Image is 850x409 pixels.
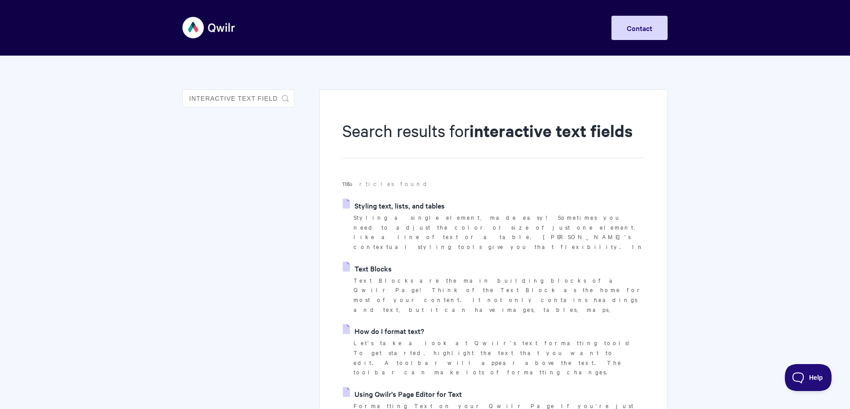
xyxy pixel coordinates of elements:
p: Text Blocks are the main building blocks of a Qwilr Page! Think of the Text Block as the home for... [354,276,645,315]
iframe: Toggle Customer Support [785,364,832,391]
a: Using Qwilr's Page Editor for Text [343,387,462,400]
h1: Search results for [342,119,645,158]
a: Styling text, lists, and tables [343,199,445,212]
input: Search [182,89,294,107]
a: Contact [611,16,668,40]
p: articles found [342,179,645,189]
a: Text Blocks [343,262,392,275]
p: Let's take a look at Qwilr's text formatting tools! To get started, highlight the text that you w... [354,338,645,377]
strong: 116 [342,179,350,188]
strong: interactive text fields [469,120,633,142]
img: Qwilr Help Center [182,11,236,44]
a: How do I format text? [343,324,424,338]
p: Styling a single element, made easy! Sometimes you need to adjust the color or size of just one e... [354,213,645,252]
